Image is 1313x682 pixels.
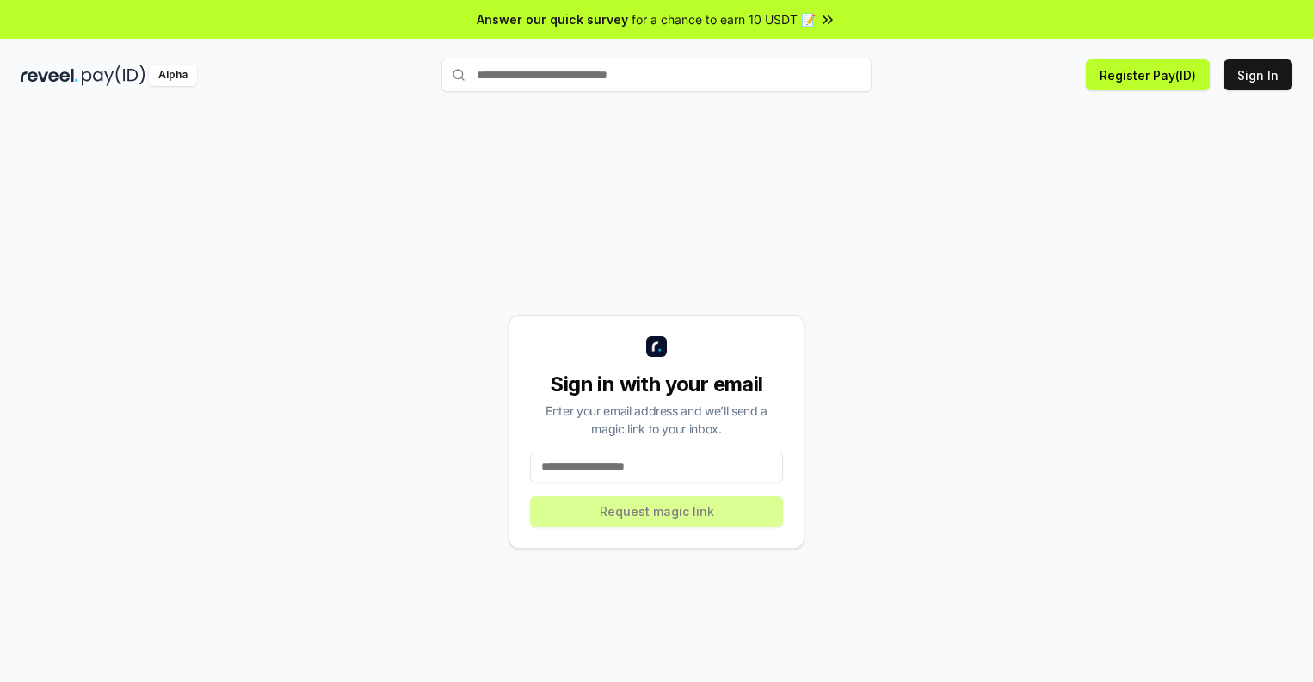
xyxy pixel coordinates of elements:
span: for a chance to earn 10 USDT 📝 [632,10,816,28]
div: Enter your email address and we’ll send a magic link to your inbox. [530,402,783,438]
img: logo_small [646,336,667,357]
span: Answer our quick survey [477,10,628,28]
div: Alpha [149,65,197,86]
img: pay_id [82,65,145,86]
button: Register Pay(ID) [1086,59,1210,90]
div: Sign in with your email [530,371,783,398]
button: Sign In [1224,59,1292,90]
img: reveel_dark [21,65,78,86]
